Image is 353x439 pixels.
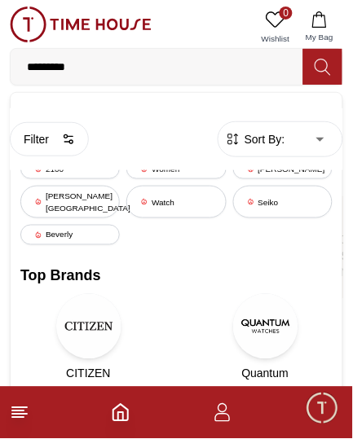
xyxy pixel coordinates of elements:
[10,7,152,42] img: ...
[280,7,293,20] span: 0
[111,403,130,423] a: Home
[197,294,333,382] a: QuantumQuantum
[126,186,226,218] div: Watch
[10,122,89,156] button: Filter
[66,366,110,382] span: CITIZEN
[255,7,296,48] a: 0Wishlist
[225,131,285,147] button: Sort By:
[20,294,157,382] a: CITIZENCITIZEN
[20,186,120,218] div: [PERSON_NAME][GEOGRAPHIC_DATA]
[296,7,343,48] button: My Bag
[56,294,121,359] img: CITIZEN
[299,31,340,43] span: My Bag
[305,391,341,427] div: Chat Widget
[20,265,333,288] h2: Top Brands
[233,294,298,359] img: Quantum
[20,103,333,125] h2: Trending Searches
[241,131,285,147] span: Sort By:
[233,186,333,218] div: Seiko
[242,366,289,382] span: Quantum
[255,33,296,45] span: Wishlist
[20,225,120,245] div: Beverly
